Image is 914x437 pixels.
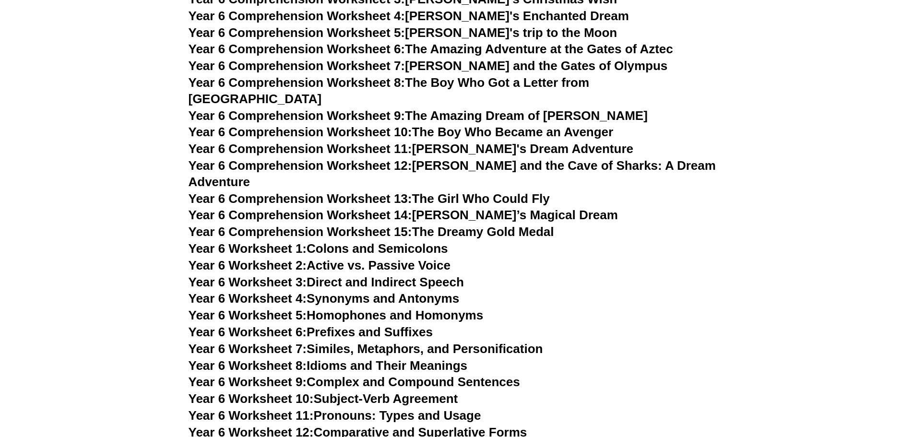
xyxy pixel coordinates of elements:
span: Year 6 Comprehension Worksheet 5: [189,25,405,40]
a: Year 6 Worksheet 2:Active vs. Passive Voice [189,258,451,272]
a: Year 6 Comprehension Worksheet 11:[PERSON_NAME]'s Dream Adventure [189,142,633,156]
a: Year 6 Worksheet 5:Homophones and Homonyms [189,308,484,322]
span: Year 6 Worksheet 3: [189,275,307,289]
span: Year 6 Worksheet 6: [189,325,307,339]
a: Year 6 Comprehension Worksheet 12:[PERSON_NAME] and the Cave of Sharks: A Dream Adventure [189,158,716,189]
a: Year 6 Worksheet 10:Subject-Verb Agreement [189,391,458,406]
a: Year 6 Comprehension Worksheet 5:[PERSON_NAME]'s trip to the Moon [189,25,617,40]
span: Year 6 Comprehension Worksheet 15: [189,224,412,239]
span: Year 6 Comprehension Worksheet 9: [189,108,405,123]
span: Year 6 Comprehension Worksheet 12: [189,158,412,173]
a: Year 6 Comprehension Worksheet 7:[PERSON_NAME] and the Gates of Olympus [189,59,668,73]
span: Year 6 Comprehension Worksheet 13: [189,191,412,206]
span: Year 6 Comprehension Worksheet 7: [189,59,405,73]
a: Year 6 Worksheet 4:Synonyms and Antonyms [189,291,460,306]
span: Year 6 Worksheet 4: [189,291,307,306]
span: Year 6 Comprehension Worksheet 10: [189,125,412,139]
a: Year 6 Worksheet 8:Idioms and Their Meanings [189,358,467,373]
span: Year 6 Comprehension Worksheet 14: [189,208,412,222]
a: Year 6 Comprehension Worksheet 9:The Amazing Dream of [PERSON_NAME] [189,108,648,123]
a: Year 6 Comprehension Worksheet 10:The Boy Who Became an Avenger [189,125,614,139]
span: Year 6 Comprehension Worksheet 11: [189,142,412,156]
a: Year 6 Comprehension Worksheet 4:[PERSON_NAME]'s Enchanted Dream [189,9,629,23]
a: Year 6 Worksheet 7:Similes, Metaphors, and Personification [189,342,543,356]
span: Year 6 Worksheet 5: [189,308,307,322]
a: Year 6 Worksheet 6:Prefixes and Suffixes [189,325,433,339]
span: Year 6 Worksheet 9: [189,375,307,389]
span: Year 6 Worksheet 2: [189,258,307,272]
a: Year 6 Worksheet 11:Pronouns: Types and Usage [189,408,481,423]
a: Year 6 Worksheet 9:Complex and Compound Sentences [189,375,520,389]
span: Year 6 Worksheet 11: [189,408,314,423]
span: Year 6 Worksheet 8: [189,358,307,373]
span: Year 6 Comprehension Worksheet 4: [189,9,405,23]
span: Year 6 Comprehension Worksheet 6: [189,42,405,56]
span: Year 6 Worksheet 1: [189,241,307,256]
a: Year 6 Comprehension Worksheet 15:The Dreamy Gold Medal [189,224,554,239]
span: Year 6 Worksheet 7: [189,342,307,356]
a: Year 6 Comprehension Worksheet 13:The Girl Who Could Fly [189,191,550,206]
iframe: Chat Widget [754,329,914,437]
a: Year 6 Comprehension Worksheet 8:The Boy Who Got a Letter from [GEOGRAPHIC_DATA] [189,75,590,106]
a: Year 6 Comprehension Worksheet 6:The Amazing Adventure at the Gates of Aztec [189,42,673,56]
a: Year 6 Worksheet 1:Colons and Semicolons [189,241,448,256]
span: Year 6 Comprehension Worksheet 8: [189,75,405,90]
span: Year 6 Worksheet 10: [189,391,314,406]
a: Year 6 Worksheet 3:Direct and Indirect Speech [189,275,464,289]
a: Year 6 Comprehension Worksheet 14:[PERSON_NAME]’s Magical Dream [189,208,618,222]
